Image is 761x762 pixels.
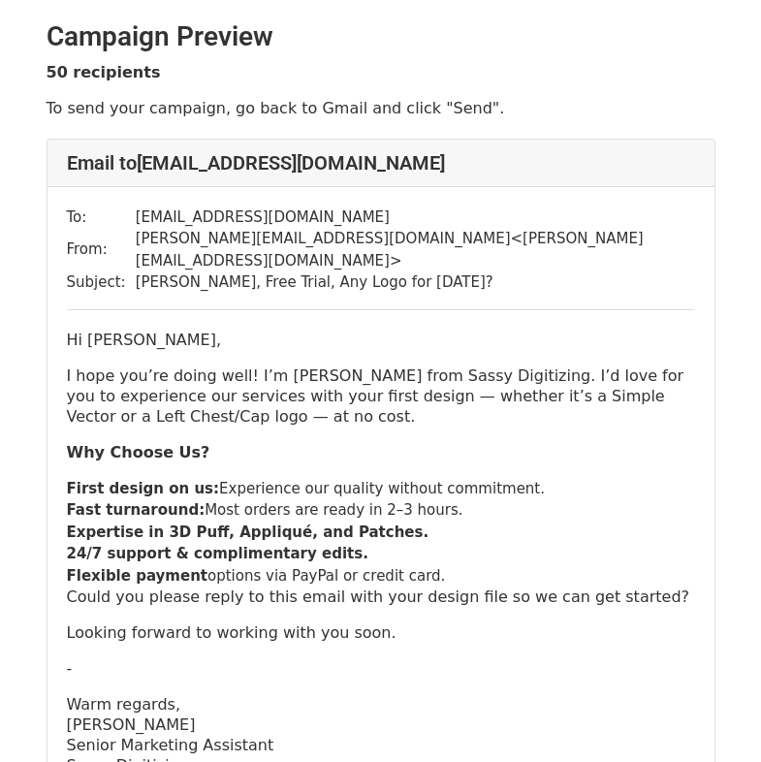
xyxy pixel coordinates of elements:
[67,587,695,607] p: Could you please reply to this email with your design file so we can get started?
[136,206,695,229] td: [EMAIL_ADDRESS][DOMAIN_NAME]
[67,499,695,522] li: Most orders are ready in 2–3 hours.
[67,565,695,587] li: options via PayPal or credit card.
[47,20,715,53] h2: Campaign Preview
[67,228,136,271] td: From:
[47,63,161,81] strong: 50 recipients
[67,480,220,497] b: First design on us:
[67,151,695,175] h4: Email to [EMAIL_ADDRESS][DOMAIN_NAME]
[67,443,210,461] b: Why Choose Us?
[136,228,695,271] td: [PERSON_NAME][EMAIL_ADDRESS][DOMAIN_NAME] < [PERSON_NAME][EMAIL_ADDRESS][DOMAIN_NAME] >
[67,271,136,294] td: Subject:
[67,545,368,562] b: 24/7 support & complimentary edits.
[67,567,207,585] b: Flexible payment
[67,501,206,519] b: Fast turnaround:
[67,330,695,350] p: Hi [PERSON_NAME],
[47,98,715,118] p: To send your campaign, go back to Gmail and click "Send".
[136,271,695,294] td: [PERSON_NAME], Free Trial, Any Logo for [DATE]?
[67,365,695,427] p: I hope you’re doing well! I’m [PERSON_NAME] from Sassy Digitizing. I’d love for you to experience...
[67,622,695,643] p: Looking forward to working with you soon.
[67,206,136,229] td: To:
[67,658,695,679] p: -
[67,524,429,541] b: Expertise in 3D Puff, Appliqué, and Patches.
[67,478,695,500] li: Experience our quality without commitment.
